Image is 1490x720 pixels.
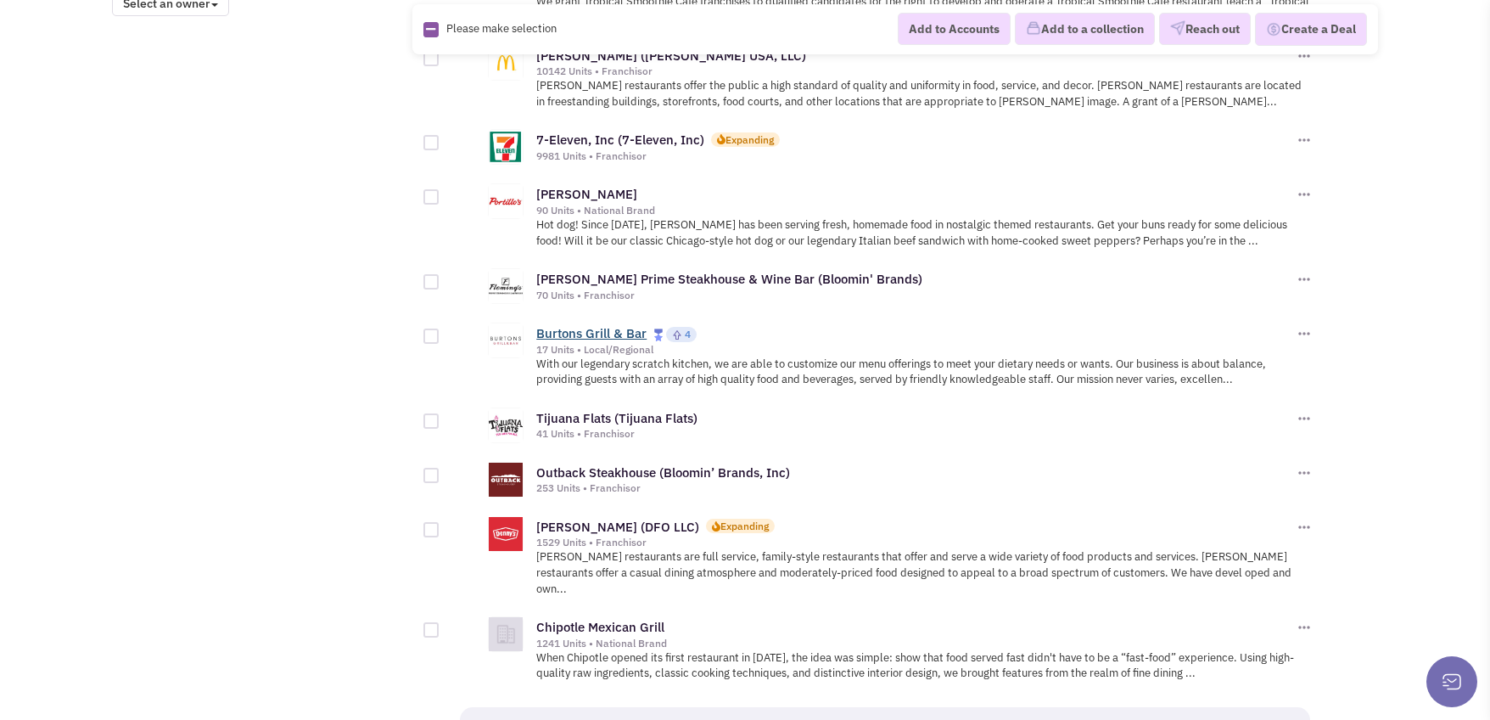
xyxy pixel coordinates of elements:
[653,329,664,341] img: locallyfamous-largeicon.png
[1255,13,1367,47] button: Create a Deal
[536,410,697,426] a: Tijuana Flats (Tijuana Flats)
[536,149,1293,163] div: 9981 Units • Franchisor
[536,427,1293,441] div: 41 Units • Franchisor
[536,325,647,341] a: Burtons Grill & Bar
[536,217,1313,249] p: Hot dog! Since [DATE], [PERSON_NAME] has been serving fresh, homemade food in nostalgic themed re...
[536,132,704,148] a: 7-Eleven, Inc (7-Eleven, Inc)
[1170,21,1185,37] img: VectorPaper_Plane.png
[536,48,806,64] a: [PERSON_NAME] ([PERSON_NAME] USA, LLC)
[536,637,1293,650] div: 1241 Units • National Brand
[536,271,922,287] a: [PERSON_NAME] Prime Steakhouse & Wine Bar (Bloomin' Brands)
[536,78,1313,110] p: [PERSON_NAME] restaurants offer the public a high standard of quality and uniformity in food, ser...
[1266,20,1281,39] img: Deal-Dollar.png
[536,519,699,535] a: [PERSON_NAME] (DFO LLC)
[898,13,1011,45] button: Add to Accounts
[536,650,1313,682] p: When Chipotle opened its first restaurant in [DATE], the idea was simple: show that food served f...
[536,549,1313,597] p: [PERSON_NAME] restaurants are full service, family-style restaurants that offer and serve a wide ...
[720,519,769,533] div: Expanding
[536,481,1293,495] div: 253 Units • Franchisor
[536,536,1293,549] div: 1529 Units • Franchisor
[536,619,664,635] a: Chipotle Mexican Grill
[536,343,1293,357] div: 17 Units • Local/Regional
[536,204,1293,217] div: 90 Units • National Brand
[536,357,1313,388] p: With our legendary scratch kitchen, we are able to customize our menu offerings to meet your diet...
[536,289,1293,302] div: 70 Units • Franchisor
[685,328,691,340] span: 4
[1015,14,1155,46] button: Add to a collection
[423,22,439,37] img: Rectangle.png
[536,65,1293,78] div: 10142 Units • Franchisor
[536,464,790,481] a: Outback Steakhouse (Bloomin’ Brands, Inc)
[446,21,557,36] span: Please make selection
[1026,21,1041,37] img: icon-collection-lavender.png
[672,329,682,340] img: locallyfamous-upvote.png
[1159,14,1251,46] button: Reach out
[725,132,774,147] div: Expanding
[536,186,637,202] a: [PERSON_NAME]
